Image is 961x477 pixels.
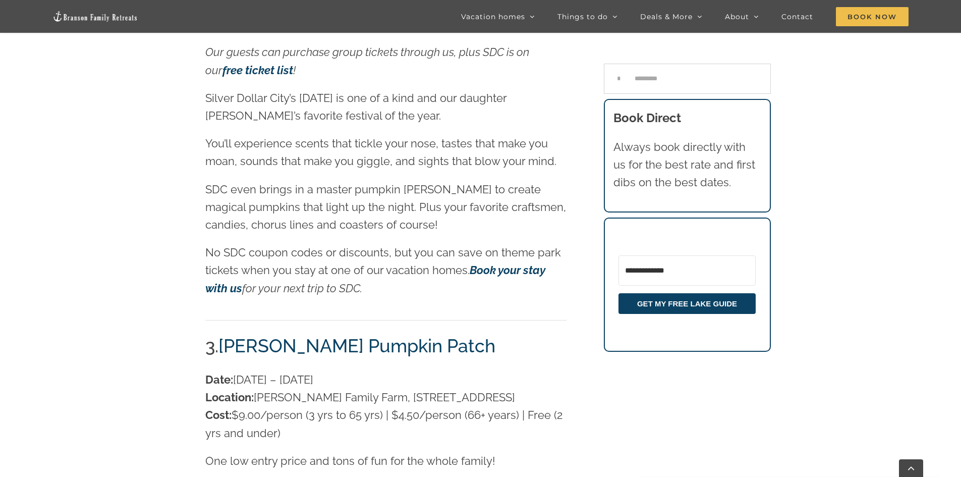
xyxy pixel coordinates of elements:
span: Vacation homes [461,13,525,20]
a: Book your stay with us [205,263,545,294]
button: GET MY FREE LAKE GUIDE [618,293,756,314]
p: [DATE] – [DATE] [PERSON_NAME] Family Farm, [STREET_ADDRESS] $9.00/person (3 yrs to 65 yrs) | $4.5... [205,371,567,442]
input: Search... [604,64,771,94]
span: Things to do [557,13,608,20]
strong: Date: [205,373,233,386]
em: Our guests can purchase group tickets through us, plus SDC is on our ! [205,45,529,76]
img: Branson Family Retreats Logo [52,11,138,22]
p: SDC even brings in a master pumpkin [PERSON_NAME] to create magical pumpkins that light up the ni... [205,181,567,234]
a: free ticket list [222,64,293,77]
input: Email Address [618,255,756,286]
span: Deals & More [640,13,693,20]
input: Search [604,64,634,94]
p: One low entry price and tons of fun for the whole family! [205,452,567,470]
em: for your next trip to SDC. [205,263,545,294]
a: [PERSON_NAME] Pumpkin Patch [218,335,495,356]
span: Contact [781,13,813,20]
p: Always book directly with us for the best rate and first dibs on the best dates. [613,138,761,192]
p: Silver Dollar City’s [DATE] is one of a kind and our daughter [PERSON_NAME]’s favorite festival o... [205,89,567,125]
span: Book Now [836,7,909,26]
b: Book Direct [613,111,681,125]
strong: Location: [205,391,254,404]
span: About [725,13,749,20]
h2: 3. [205,333,567,358]
strong: Cost: [205,408,232,421]
p: You’ll experience scents that tickle your nose, tastes that make you moan, sounds that make you g... [205,135,567,170]
p: No SDC coupon codes or discounts, but you can save on theme park tickets when you stay at one of ... [205,244,567,297]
